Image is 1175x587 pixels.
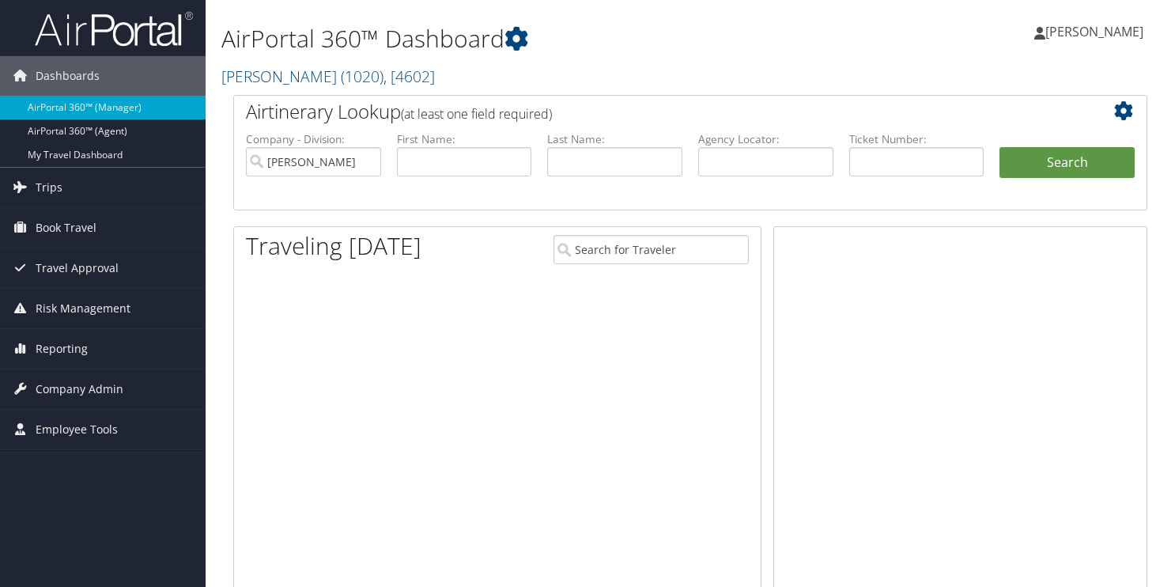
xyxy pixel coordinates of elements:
span: Risk Management [36,289,130,328]
span: [PERSON_NAME] [1045,23,1143,40]
h1: Traveling [DATE] [246,229,421,263]
span: Travel Approval [36,248,119,288]
span: Dashboards [36,56,100,96]
button: Search [999,147,1135,179]
span: Reporting [36,329,88,369]
a: [PERSON_NAME] [1034,8,1159,55]
span: Employee Tools [36,410,118,449]
label: Ticket Number: [849,131,984,147]
label: Agency Locator: [698,131,833,147]
span: , [ 4602 ] [383,66,435,87]
label: Company - Division: [246,131,381,147]
span: Company Admin [36,369,123,409]
input: Search for Traveler [553,235,750,264]
a: [PERSON_NAME] [221,66,435,87]
label: Last Name: [547,131,682,147]
h1: AirPortal 360™ Dashboard [221,22,847,55]
img: airportal-logo.png [35,10,193,47]
span: Book Travel [36,208,96,248]
span: (at least one field required) [401,105,552,123]
h2: Airtinerary Lookup [246,98,1059,125]
span: ( 1020 ) [341,66,383,87]
span: Trips [36,168,62,207]
label: First Name: [397,131,532,147]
